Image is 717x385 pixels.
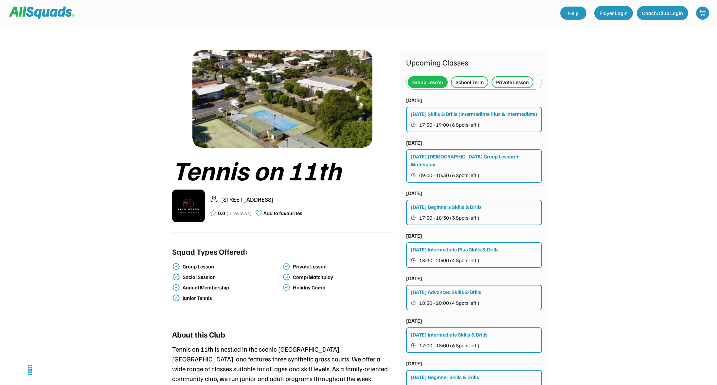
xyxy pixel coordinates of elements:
span: 09:00 - 10:30 (6 Spots left ) [419,173,479,178]
button: 18:30 - 20:00 (4 Spots left ) [411,256,538,265]
div: Private Lesson [293,264,392,270]
div: [DATE] Intermediate Skills & Drills [411,331,488,339]
div: [DATE] Beginner Skills & Drills [411,373,479,381]
div: School Term [456,78,484,86]
img: Squad%20Logo.svg [9,7,75,19]
img: check-verified-01.svg [172,294,180,302]
div: Private Lesson [496,78,529,86]
div: [DATE] Beginners Skills & Drills [411,203,482,211]
div: Tennis on 11th [172,156,393,184]
div: [DATE] Intermediate Plus Skills & Drills [411,246,499,253]
div: [DATE] [406,96,422,104]
div: About this Club [172,328,225,340]
div: (0 reviews) [226,209,252,217]
span: 18:30 - 20:00 (4 Spots left ) [419,300,479,305]
button: 18:30 - 20:00 (4 Spots left ) [411,299,538,307]
div: Upcoming Classes [406,56,542,68]
div: [DATE] [406,317,422,325]
div: [DATE] [406,274,422,282]
span: 18:30 - 20:00 (4 Spots left ) [419,258,479,263]
img: shopping-cart-01%20%281%29.svg [699,10,706,16]
button: 17:30 - 18:30 (3 Spots left ) [411,213,538,222]
div: Comp/Matchplay [293,274,392,280]
div: Junior Tennis [183,295,281,301]
div: [DATE] [406,139,422,147]
span: 17:00 - 18:00 (6 Spots left ) [419,343,479,348]
div: Squad Types Offered: [172,246,247,257]
div: [DATE] Advanced Skills & Drills [411,288,481,296]
img: 1000017423.png [192,50,372,148]
img: check-verified-01.svg [282,284,290,291]
div: [DATE] [406,359,422,367]
button: 09:00 - 10:30 (6 Spots left ) [411,171,538,179]
img: IMG_2979.png [172,190,205,222]
button: Coach/Club Login [637,6,688,20]
div: [DATE] [DEMOGRAPHIC_DATA] Group Lesson + Matchplay [411,153,538,168]
div: Group Lesson [412,78,443,86]
span: 17:30 - 18:30 (3 Spots left ) [419,215,479,220]
div: [DATE] Skills & Drills (Intermediate Plus & Intermediate) [411,110,537,118]
div: Social Session [183,274,281,280]
img: check-verified-01.svg [172,273,180,281]
button: Player Login [594,6,633,20]
div: Add to favourites [263,209,302,217]
div: [DATE] [406,232,422,240]
img: check-verified-01.svg [282,263,290,270]
div: Annual Membership [183,284,281,291]
button: 17:00 - 18:00 (6 Spots left ) [411,341,538,350]
div: 0.0 [218,209,225,217]
button: 17:30 - 19:00 (6 Spots left ) [411,120,538,129]
a: Help [560,7,586,20]
div: Group Lesson [183,264,281,270]
div: [DATE] [406,189,422,197]
div: Holiday Camp [293,284,392,291]
img: check-verified-01.svg [172,263,180,270]
div: [STREET_ADDRESS] [221,195,393,204]
img: check-verified-01.svg [282,273,290,281]
img: check-verified-01.svg [172,284,180,291]
span: 17:30 - 19:00 (6 Spots left ) [419,122,479,127]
